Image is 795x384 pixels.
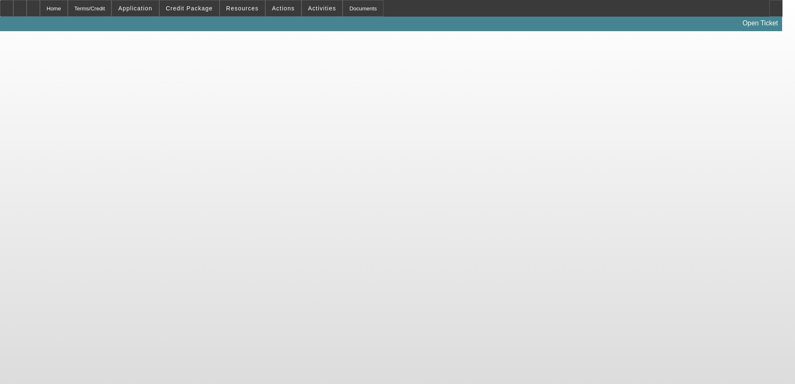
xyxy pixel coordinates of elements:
span: Actions [272,5,295,12]
button: Resources [220,0,265,16]
span: Activities [308,5,336,12]
button: Actions [266,0,301,16]
button: Activities [302,0,343,16]
a: Open Ticket [739,16,781,30]
button: Credit Package [160,0,219,16]
span: Credit Package [166,5,213,12]
button: Application [112,0,158,16]
span: Application [118,5,152,12]
span: Resources [226,5,259,12]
